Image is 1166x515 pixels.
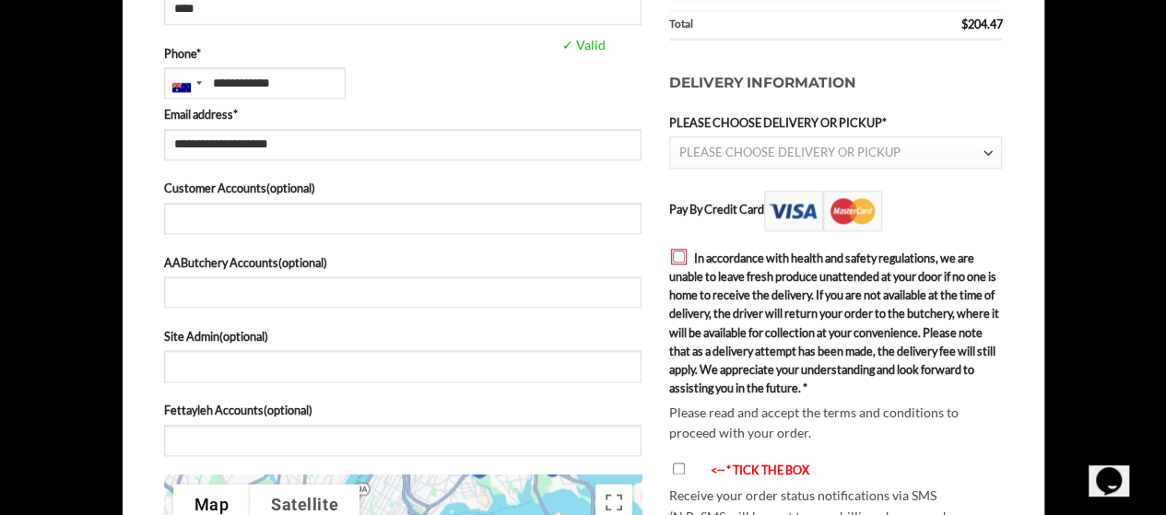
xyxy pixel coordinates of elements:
span: (optional) [266,181,315,195]
th: Total [669,11,925,41]
img: Pay By Credit Card [764,191,882,231]
label: PLEASE CHOOSE DELIVERY OR PICKUP [669,113,1003,132]
label: Pay By Credit Card [669,202,882,217]
span: ✓ Valid [558,35,739,56]
span: (optional) [264,403,312,417]
label: Site Admin [164,327,642,345]
iframe: chat widget [1089,441,1148,497]
label: Fettayleh Accounts [164,401,642,419]
p: Please read and accept the terms and conditions to proceed with your order. [669,403,1003,444]
input: In accordance with health and safety regulations, we are unable to leave fresh produce unattended... [673,251,685,263]
label: Customer Accounts [164,179,642,197]
font: <-- * TICK THE BOX [711,462,809,477]
img: arrow-blink.gif [694,465,711,477]
span: (optional) [219,329,268,344]
div: Australia: +61 [165,68,207,98]
label: Phone [164,44,642,63]
label: AAButchery Accounts [164,253,642,272]
bdi: 204.47 [960,17,1002,31]
input: <-- * TICK THE BOX [673,462,685,474]
span: $ [960,17,967,31]
span: PLEASE CHOOSE DELIVERY OR PICKUP [679,145,901,159]
h3: Delivery Information [669,53,1003,113]
span: In accordance with health and safety regulations, we are unable to leave fresh produce unattended... [669,251,999,396]
label: Email address [164,105,642,123]
span: (optional) [278,255,327,270]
